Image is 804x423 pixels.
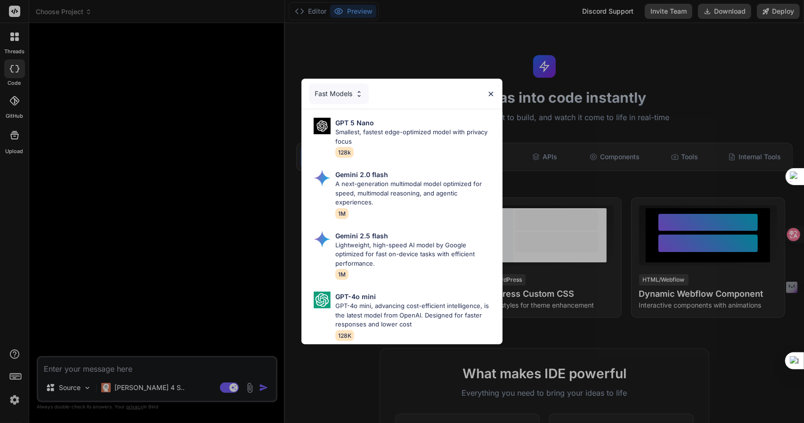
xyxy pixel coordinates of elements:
p: GPT 5 Nano [335,118,374,128]
img: Pick Models [314,292,331,309]
span: 1M [335,208,349,219]
span: 1M [335,269,349,280]
p: Gemini 2.0 flash [335,170,388,179]
p: GPT-4o mini [335,292,376,301]
div: Fast Models [309,83,369,104]
img: Pick Models [314,118,331,134]
p: Smallest, fastest edge-optimized model with privacy focus [335,128,495,146]
p: Gemini 2.5 flash [335,231,388,241]
img: Pick Models [314,231,331,248]
span: 128K [335,330,354,341]
span: 128k [335,147,354,158]
img: close [487,90,495,98]
img: Pick Models [355,90,363,98]
img: Pick Models [314,170,331,187]
p: A next-generation multimodal model optimized for speed, multimodal reasoning, and agentic experie... [335,179,495,207]
p: GPT-4o mini, advancing cost-efficient intelligence, is the latest model from OpenAI. Designed for... [335,301,495,329]
p: Lightweight, high-speed AI model by Google optimized for fast on-device tasks with efficient perf... [335,241,495,268]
